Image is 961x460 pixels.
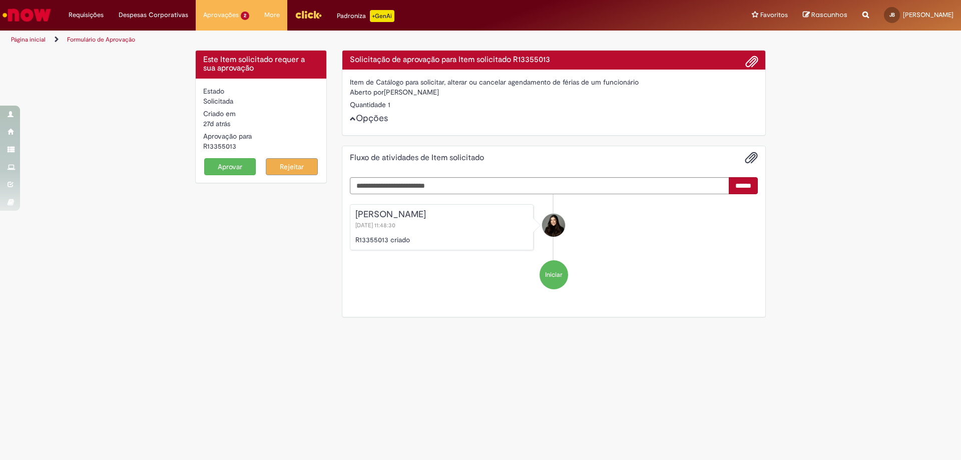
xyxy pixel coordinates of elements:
[355,235,529,245] p: R13355013 criado
[350,87,384,97] label: Aberto por
[266,158,318,175] button: Rejeitar
[811,10,847,20] span: Rascunhos
[803,11,847,20] a: Rascunhos
[350,100,758,110] div: Quantidade 1
[350,87,758,100] div: [PERSON_NAME]
[295,7,322,22] img: click_logo_yellow_360x200.png
[8,31,633,49] ul: Trilhas de página
[69,10,104,20] span: Requisições
[355,210,529,220] div: [PERSON_NAME]
[370,10,394,22] p: +GenAi
[350,177,730,194] textarea: Digite sua mensagem aqui...
[542,214,565,237] div: Danielli Correa Mendonca
[203,131,252,141] label: Aprovação para
[350,194,758,299] ul: Histórico de tíquete
[203,56,319,73] h4: Este Item solicitado requer a sua aprovação
[11,36,46,44] a: Página inicial
[350,77,758,87] div: Item de Catálogo para solicitar, alterar ou cancelar agendamento de férias de um funcionário
[203,119,319,129] div: 05/08/2025 11:48:41
[203,119,230,128] span: 27d atrás
[350,154,484,163] h2: Fluxo de atividades de Item solicitado Histórico de tíquete
[204,158,256,175] button: Aprovar
[119,10,188,20] span: Despesas Corporativas
[545,270,563,280] span: Iniciar
[337,10,394,22] div: Padroniza
[889,12,895,18] span: JB
[355,221,397,229] span: [DATE] 11:48:30
[745,151,758,164] button: Adicionar anexos
[203,10,239,20] span: Aprovações
[203,86,224,96] label: Estado
[760,10,788,20] span: Favoritos
[203,96,319,106] div: Solicitada
[203,141,319,151] div: R13355013
[203,109,236,119] label: Criado em
[350,204,758,250] li: Danielli Correa Mendonca
[350,56,758,65] h4: Solicitação de aprovação para Item solicitado R13355013
[241,12,249,20] span: 2
[264,10,280,20] span: More
[1,5,53,25] img: ServiceNow
[903,11,953,19] span: [PERSON_NAME]
[67,36,135,44] a: Formulário de Aprovação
